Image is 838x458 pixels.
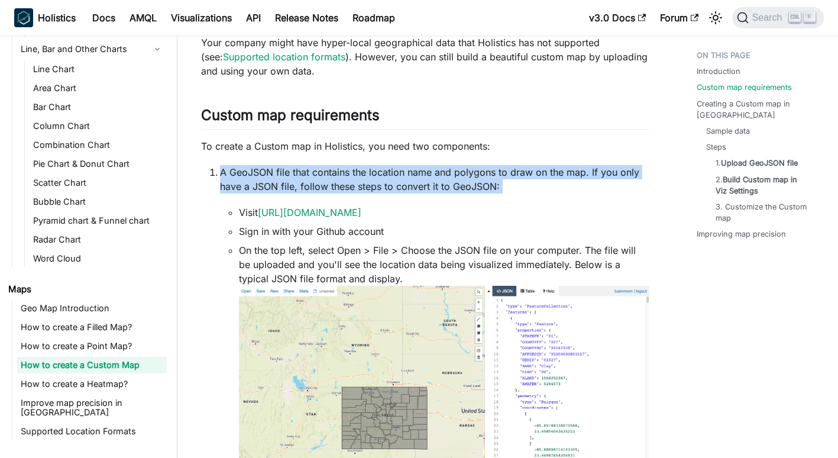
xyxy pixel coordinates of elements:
p: To create a Custom map in Holistics, you need two components: [201,139,649,153]
a: Forum [653,8,706,27]
button: Search (Ctrl+K) [732,7,824,28]
a: AMQL [122,8,164,27]
a: Custom map requirements [697,82,792,93]
li: Visit [239,205,649,220]
a: Area Chart [30,80,167,96]
a: Word Cloud [30,250,167,267]
a: Supported Location Formats [17,423,167,440]
a: API [239,8,268,27]
a: Steps [706,141,726,153]
a: Improve map precision in [GEOGRAPHIC_DATA] [17,395,167,421]
p: Your company might have hyper-local geographical data that Holistics has not supported (see: ). H... [201,36,649,78]
button: Switch between dark and light mode (currently light mode) [706,8,725,27]
li: Sign in with your Github account [239,224,649,238]
a: Line Chart [30,61,167,78]
a: Geo Map Introduction [17,300,167,317]
a: Docs [85,8,122,27]
a: How to create a Custom Map [17,357,167,373]
a: 3. Customize the Custom map [716,201,810,224]
a: 1.Upload GeoJSON file [716,157,798,169]
a: Bubble Chart [30,193,167,210]
kbd: K [804,12,816,22]
span: Search [749,12,790,23]
a: Roadmap [345,8,402,27]
a: Maps [5,281,167,298]
a: Visualizations [164,8,239,27]
a: v3.0 Docs [582,8,653,27]
p: A GeoJSON file that contains the location name and polygons to draw on the map. If you only have ... [220,165,649,193]
a: Sample data [706,125,750,137]
a: How to create a Heatmap? [17,376,167,392]
a: Pie Chart & Donut Chart [30,156,167,172]
a: How to create a Filled Map? [17,319,167,336]
a: Pyramid chart & Funnel chart [30,212,167,229]
a: Introduction [697,66,740,77]
a: Radar Chart [30,231,167,248]
a: Line, Bar and Other Charts [17,40,167,59]
a: Release Notes [268,8,345,27]
a: Bar Chart [30,99,167,115]
a: Combination Chart [30,137,167,153]
a: Scatter Chart [30,175,167,191]
a: How to create a Point Map? [17,338,167,354]
a: Creating a Custom map in [GEOGRAPHIC_DATA] [697,98,819,121]
strong: Build Custom map in Viz Settings [716,175,797,195]
a: Column Chart [30,118,167,134]
h2: Custom map requirements [201,107,649,129]
a: [URL][DOMAIN_NAME] [258,207,361,218]
strong: Upload GeoJSON file [721,159,798,167]
a: 2.Build Custom map in Viz Settings [716,174,810,196]
b: Holistics [38,11,76,25]
a: Improving map precision [697,228,786,240]
img: Holistics [14,8,33,27]
a: HolisticsHolistics [14,8,76,27]
a: Supported location formats [223,51,345,63]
